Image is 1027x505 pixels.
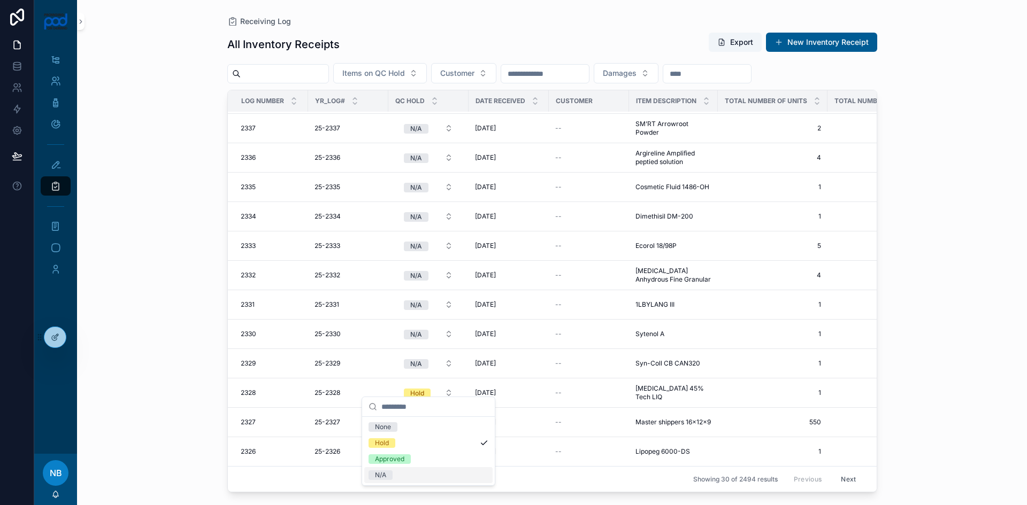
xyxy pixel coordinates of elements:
span: 5 [724,242,821,250]
a: [DATE] [475,418,542,426]
span: [DATE] [475,300,496,309]
span: Items on QC Hold [342,68,405,79]
a: [MEDICAL_DATA] Anhydrous Fine Granular [635,267,711,284]
span: Ecorol 18/98P [635,242,677,250]
button: New Inventory Receipt [766,33,877,52]
a: -- [555,153,623,162]
span: 22 [834,418,933,426]
div: N/A [410,242,422,251]
span: 1 [724,447,821,456]
a: 1 [724,183,821,191]
div: Approved [375,454,404,464]
span: Log Number [241,97,284,105]
a: Select Button [395,206,462,227]
span: 1 [834,153,933,162]
a: 1 [834,300,933,309]
span: -- [555,389,562,397]
a: 2331 [241,300,302,309]
button: Select Button [395,266,462,285]
span: [DATE] [475,389,496,397]
span: 2337 [241,124,256,133]
span: Master shippers 16x12x9 [635,418,711,426]
span: 25-2326 [315,447,340,456]
a: Cosmetic Fluid 1486-OH [635,183,711,191]
a: Syn-Coll CB CAN320 [635,359,711,368]
button: Select Button [395,295,462,314]
span: QC Hold [395,97,425,105]
button: Select Button [395,177,462,197]
a: 2327 [241,418,302,426]
span: [DATE] [475,153,496,162]
a: 2332 [241,271,302,279]
span: 25-2327 [315,418,340,426]
a: 1 [724,300,821,309]
a: SM’RT Arrowroot Powder [635,120,711,137]
span: 25-2336 [315,153,340,162]
a: 4 [834,271,933,279]
button: Select Button [333,63,427,83]
div: N/A [410,359,422,369]
span: 25-2331 [315,300,339,309]
span: Sytenol A [635,330,664,338]
a: Argireline Amplified peptied solution [635,149,711,166]
button: Select Button [395,383,462,402]
a: 25-2328 [315,389,382,397]
a: Select Button [395,383,462,403]
a: -- [555,330,623,338]
div: N/A [410,153,422,163]
span: 2334 [241,212,256,221]
a: -- [555,124,623,133]
span: 2332 [241,271,256,279]
span: [MEDICAL_DATA] 45% Tech LIQ [635,384,711,401]
a: -- [555,183,623,191]
span: 1 [834,447,933,456]
span: -- [555,212,562,221]
span: Receiving Log [240,16,291,27]
span: -- [555,271,562,279]
span: YR_LOG# [315,97,345,105]
div: N/A [410,183,422,192]
span: Customer [440,68,474,79]
span: [DATE] [475,212,496,221]
a: [DATE] [475,300,542,309]
span: Total Number of Units [725,97,807,105]
span: -- [555,359,562,368]
span: Lipopeg 6000-DS [635,447,690,456]
a: Sytenol A [635,330,711,338]
a: [DATE] [475,271,542,279]
button: Select Button [395,324,462,344]
a: 5 [834,242,933,250]
a: 2336 [241,153,302,162]
a: 25-2335 [315,183,382,191]
a: 1 [724,389,821,397]
div: Hold [375,438,389,448]
a: 25-2334 [315,212,382,221]
h1: All Inventory Receipts [227,37,340,52]
span: 2329 [241,359,256,368]
a: 1 [834,359,933,368]
span: Date Received [476,97,525,105]
a: 25-2329 [315,359,382,368]
span: -- [555,418,562,426]
a: 2329 [241,359,302,368]
a: Ecorol 18/98P [635,242,711,250]
a: 25-2332 [315,271,382,279]
button: Select Button [594,63,658,83]
span: 2330 [241,330,256,338]
a: 1 [834,183,933,191]
button: Next [833,471,863,487]
span: Cosmetic Fluid 1486-OH [635,183,709,191]
a: [DATE] [475,124,542,133]
a: Lipopeg 6000-DS [635,447,711,456]
span: 2336 [241,153,256,162]
a: 2333 [241,242,302,250]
